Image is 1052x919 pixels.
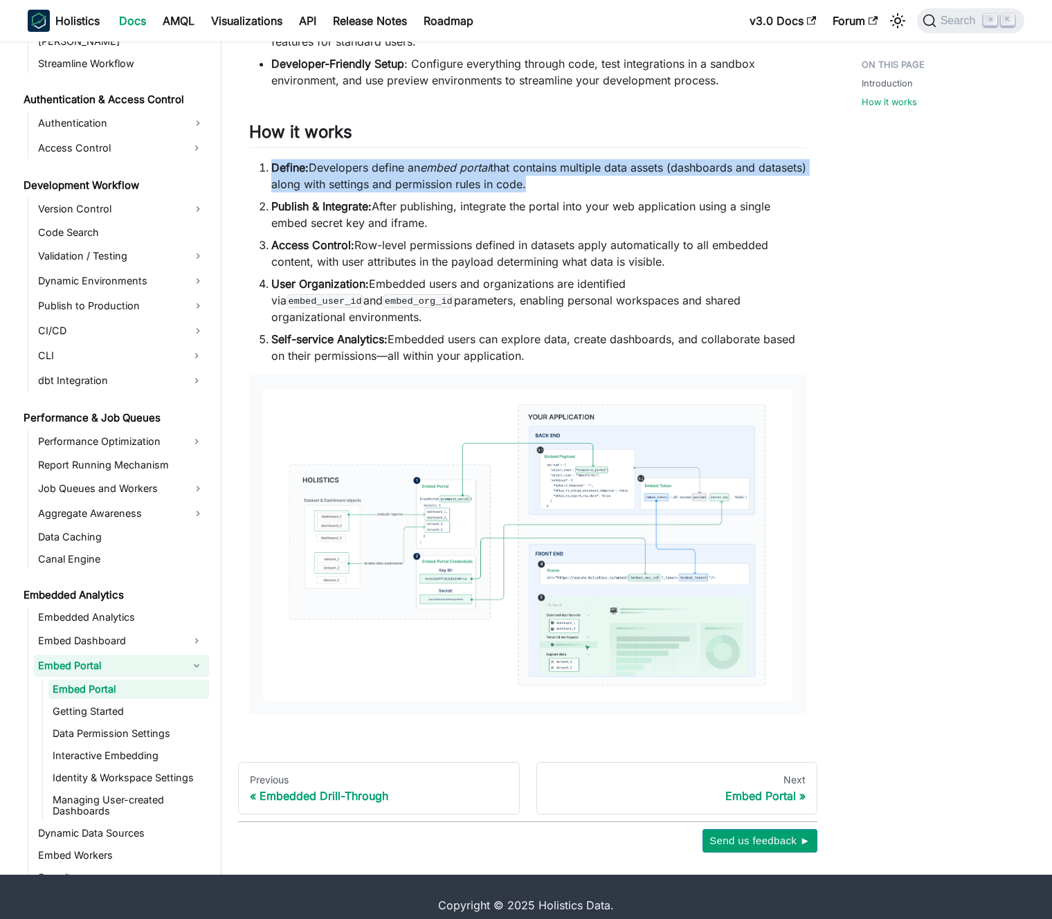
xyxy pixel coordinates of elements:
a: [PERSON_NAME] [34,32,209,51]
code: embed_user_id [287,294,363,308]
a: Streamline Workflow [34,54,209,73]
code: embed_org_id [383,294,454,308]
li: Embedded users and organizations are identified via and parameters, enabling personal workspaces ... [271,275,806,325]
li: Row-level permissions defined in datasets apply automatically to all embedded content, with user ... [271,237,806,270]
a: Embed Portal [34,655,184,677]
a: How it works [862,95,917,109]
div: Previous [250,774,508,786]
div: Copyright © 2025 Holistics Data. [86,897,966,913]
a: Embedded Analytics [34,608,209,627]
strong: Define: [271,161,309,174]
a: Report Running Mechanism [34,455,209,475]
a: Interactive Embedding [48,746,209,765]
button: Expand sidebar category 'dbt Integration' [184,370,209,392]
a: NextEmbed Portal [536,762,818,815]
strong: Publish & Integrate: [271,199,372,213]
div: Next [548,774,806,786]
a: CLI [34,345,184,367]
li: Developers define an that contains multiple data assets (dashboards and datasets) along with sett... [271,159,806,192]
em: embed portal [420,161,490,174]
kbd: ⌘ [983,14,997,26]
li: After publishing, integrate the portal into your web application using a single embed secret key ... [271,198,806,231]
button: Search (Command+K) [917,8,1024,33]
a: Introduction [862,77,913,90]
a: Data Caching [34,527,209,547]
strong: Developer-Friendly Setup [271,57,404,71]
a: dbt Integration [34,370,184,392]
li: Embedded users can explore data, create dashboards, and collaborate based on their permissions—al... [271,331,806,364]
a: API [291,10,325,32]
button: Switch between dark and light mode (currently light mode) [887,10,909,32]
a: Release Notes [325,10,415,32]
button: Expand sidebar category 'Embed Dashboard' [184,630,209,652]
a: Security [34,868,209,887]
button: Expand sidebar category 'Access Control' [184,137,209,159]
a: Performance & Job Queues [19,408,209,428]
a: Dynamic Data Sources [34,824,209,843]
button: Send us feedback ► [702,829,817,853]
button: Collapse sidebar category 'Embed Portal' [184,655,209,677]
a: Authentication & Access Control [19,90,209,109]
b: Holistics [55,12,100,29]
strong: User Organization: [271,277,369,291]
a: HolisticsHolistics [28,10,100,32]
a: Data Permission Settings [48,724,209,743]
img: Holistics [28,10,50,32]
a: Embed Portal [48,680,209,699]
a: Roadmap [415,10,482,32]
a: Validation / Testing [34,245,209,267]
a: v3.0 Docs [741,10,824,32]
button: Expand sidebar category 'CLI' [184,345,209,367]
a: Visualizations [203,10,291,32]
nav: Docs pages [238,762,817,815]
a: Development Workflow [19,176,209,195]
a: Forum [824,10,886,32]
a: Embed Dashboard [34,630,184,652]
a: Managing User-created Dashboards [48,790,209,821]
a: AMQL [154,10,203,32]
h2: How it works [249,122,806,148]
a: Performance Optimization [34,430,184,453]
li: : Configure everything through code, test integrations in a sandbox environment, and use preview ... [271,55,806,89]
a: Canal Engine [34,549,209,569]
div: Embed Portal [548,789,806,803]
a: CI/CD [34,320,209,342]
a: Getting Started [48,702,209,721]
a: Docs [111,10,154,32]
span: Search [936,15,984,27]
a: Authentication [34,112,209,134]
a: Dynamic Environments [34,270,209,292]
a: Code Search [34,223,209,242]
a: Job Queues and Workers [34,477,209,500]
strong: Self-service Analytics: [271,332,388,346]
a: Aggregate Awareness [34,502,209,525]
div: Embedded Drill-Through [250,789,508,803]
a: Version Control [34,198,209,220]
a: Access Control [34,137,184,159]
a: Embedded Analytics [19,585,209,605]
span: Send us feedback ► [709,832,810,850]
strong: Access Control: [271,238,354,252]
a: Publish to Production [34,295,209,317]
button: Expand sidebar category 'Performance Optimization' [184,430,209,453]
img: embed portal overview diagram [263,389,792,701]
a: Identity & Workspace Settings [48,768,209,788]
a: Embed Workers [34,846,209,865]
a: PreviousEmbedded Drill-Through [238,762,520,815]
kbd: K [1001,14,1015,26]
